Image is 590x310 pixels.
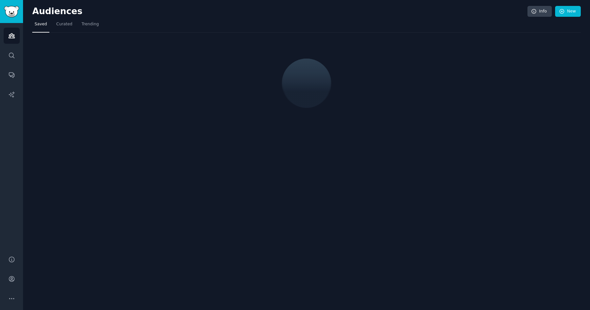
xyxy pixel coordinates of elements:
[82,21,99,27] span: Trending
[4,6,19,17] img: GummySearch logo
[35,21,47,27] span: Saved
[32,6,527,17] h2: Audiences
[56,21,72,27] span: Curated
[32,19,49,33] a: Saved
[79,19,101,33] a: Trending
[54,19,75,33] a: Curated
[555,6,581,17] a: New
[527,6,552,17] a: Info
